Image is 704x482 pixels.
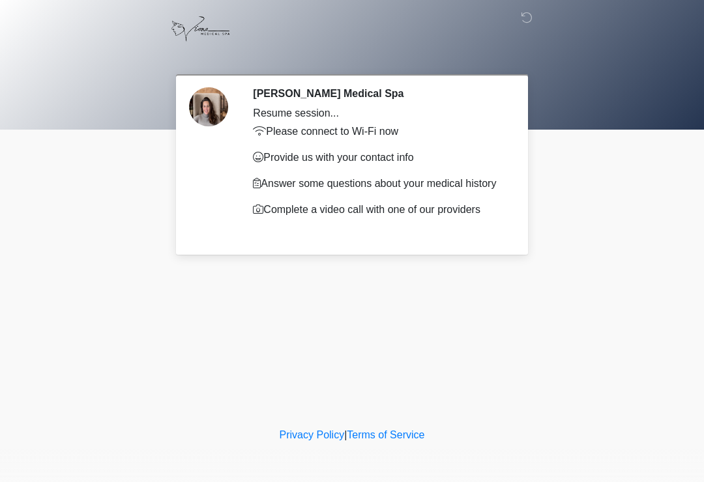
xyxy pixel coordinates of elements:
[253,106,505,121] div: Resume session...
[253,87,505,100] h2: [PERSON_NAME] Medical Spa
[166,10,235,48] img: Viona Medical Spa Logo
[253,202,505,218] p: Complete a video call with one of our providers
[347,429,424,440] a: Terms of Service
[169,47,535,70] h1: ‎ ‎
[189,87,228,126] img: Agent Avatar
[253,150,505,165] p: Provide us with your contact info
[253,124,505,139] p: Please connect to Wi-Fi now
[344,429,347,440] a: |
[253,176,505,191] p: Answer some questions about your medical history
[280,429,345,440] a: Privacy Policy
